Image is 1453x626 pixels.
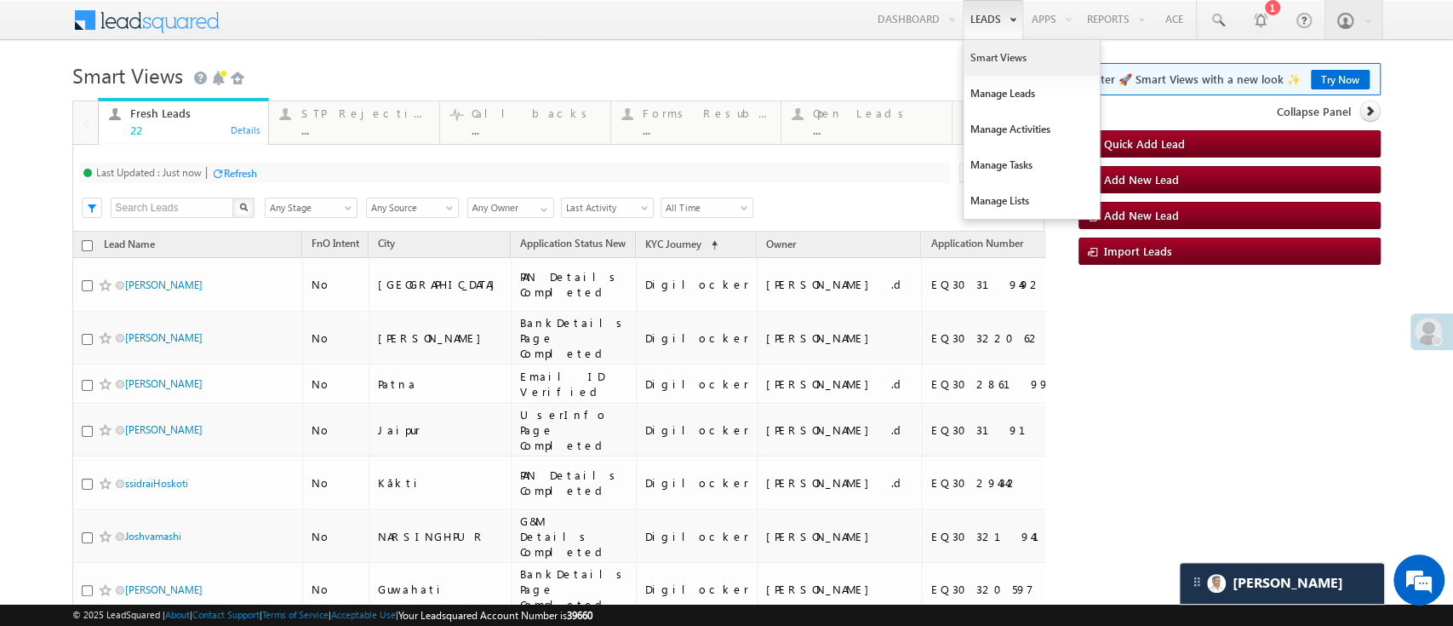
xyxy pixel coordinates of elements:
div: STP Rejection Reason [300,106,429,120]
span: Application Number [930,237,1022,250]
div: Digilocker [645,330,749,346]
div: No [312,582,361,597]
div: Forms Resubmitted [643,106,771,120]
div: Call backs [472,106,600,120]
span: 39660 [567,609,592,622]
div: Fresh Leads [130,106,259,120]
span: Any Stage [266,200,352,215]
a: [PERSON_NAME] [125,331,203,344]
a: Manage Activities [964,112,1100,147]
div: [PERSON_NAME] .d [766,277,914,292]
span: Smart Views [72,61,183,89]
div: Guwahati [378,582,503,597]
a: About [165,609,190,620]
div: Digilocker [645,422,749,438]
a: All Time [661,198,753,218]
div: ... [813,123,941,136]
div: ... [300,123,429,136]
div: EQ30319492 [930,277,1070,292]
div: Last Updated : Just now [96,166,202,179]
div: Digilocker [645,475,749,491]
div: EQ30319107 [930,422,1070,438]
div: 22 [130,123,259,136]
div: Digilocker [645,582,749,597]
a: FnO Intent [303,234,368,256]
a: Manage Leads [964,76,1100,112]
img: carter-drag [1190,575,1204,589]
div: [PERSON_NAME] [766,330,914,346]
a: Forms Resubmitted... [610,101,782,144]
span: Import Leads [1104,244,1172,258]
div: G&M Details Completed [520,514,628,560]
a: [PERSON_NAME] [125,279,203,291]
img: d_60004797649_company_0_60004797649 [29,89,72,112]
div: Email ID Verified [520,369,628,399]
a: Any Stage [265,198,358,218]
em: Start Chat [232,492,309,515]
div: PAN Details Completed [520,269,628,300]
a: Application Number [922,234,1031,256]
div: No [312,330,361,346]
img: Search [239,203,248,211]
div: Digilocker [645,277,749,292]
a: Manage Tasks [964,147,1100,183]
div: NARSINGHPUR [378,529,503,544]
div: UserInfo Page Completed [520,407,628,453]
div: Digilocker [645,376,749,392]
a: KYC Journey (sorted ascending) [637,234,726,256]
span: (sorted ascending) [704,238,718,252]
div: Lead Source Filter [366,197,459,218]
div: Refresh [224,167,257,180]
a: ssidraiHoskoti [125,477,188,490]
div: No [312,529,361,544]
a: Application Status New [512,234,634,256]
div: Minimize live chat window [279,9,320,49]
div: carter-dragCarter[PERSON_NAME] [1179,562,1385,605]
div: ... [643,123,771,136]
input: Check all records [82,240,93,251]
a: Any Source [366,198,459,218]
div: Lead Stage Filter [265,197,358,218]
a: Fresh Leads22Details [98,98,270,146]
div: BankDetails Page Completed [520,315,628,361]
span: Carter [1233,575,1343,591]
a: Show All Items [531,198,552,215]
img: Carter [1207,574,1226,593]
div: PAN Details Completed [520,468,628,498]
div: EQ30294342 [930,475,1070,491]
div: [PERSON_NAME] .d [766,376,914,392]
div: Digilocker [645,529,749,544]
div: [PERSON_NAME] [766,529,914,544]
a: Try Now [1311,70,1370,89]
span: Add New Lead [1104,208,1179,222]
div: EQ30321941 [930,529,1070,544]
a: [PERSON_NAME] [125,423,203,436]
span: KYC Journey [645,238,701,250]
input: Type to Search [467,198,554,218]
div: [PERSON_NAME] [378,330,503,346]
span: Collapse Panel [1277,104,1351,119]
span: Last Activity [562,200,648,215]
div: ... [472,123,600,136]
span: Any Source [367,200,453,215]
a: Manage Lists [964,183,1100,219]
div: [PERSON_NAME] .d [766,475,914,491]
a: STP Rejection Reason... [268,101,440,144]
span: © 2025 LeadSquared | | | | | [72,607,592,623]
span: All Time [661,200,747,215]
a: City [369,234,403,256]
div: Owner Filter [467,197,552,218]
input: Search Leads [111,198,234,218]
div: [GEOGRAPHIC_DATA] [378,277,503,292]
a: Joshvamashi [125,530,181,543]
button: Actions [959,164,1035,182]
span: City [378,237,395,250]
div: BankDetails Page Completed [520,566,628,612]
div: Patna [378,376,503,392]
span: Quick Add Lead [1104,136,1185,151]
span: Faster 🚀 Smart Views with a new look ✨ [1084,71,1370,88]
a: Last Activity [561,198,654,218]
div: [PERSON_NAME] [766,582,914,597]
a: [PERSON_NAME] [125,583,203,596]
div: No [312,376,361,392]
